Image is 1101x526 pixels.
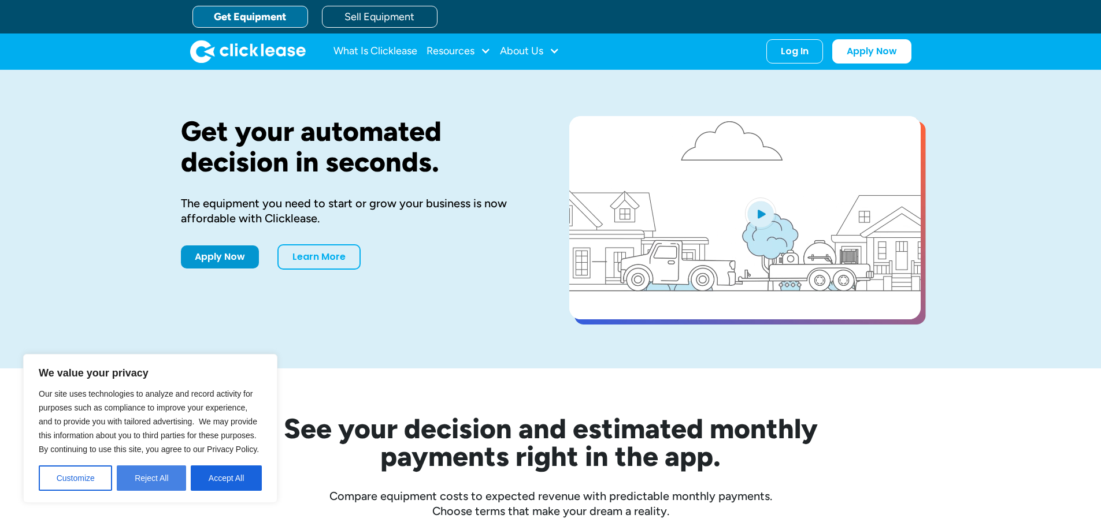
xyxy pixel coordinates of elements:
[181,488,921,518] div: Compare equipment costs to expected revenue with predictable monthly payments. Choose terms that ...
[781,46,809,57] div: Log In
[181,116,532,177] h1: Get your automated decision in seconds.
[322,6,438,28] a: Sell Equipment
[277,244,361,270] a: Learn More
[832,39,911,64] a: Apply Now
[745,197,776,230] img: Blue play button logo on a light blue circular background
[227,415,874,470] h2: See your decision and estimated monthly payments right in the app.
[39,366,262,380] p: We value your privacy
[333,40,417,63] a: What Is Clicklease
[190,40,306,63] a: home
[191,465,262,491] button: Accept All
[190,40,306,63] img: Clicklease logo
[500,40,559,63] div: About Us
[192,6,308,28] a: Get Equipment
[23,354,277,503] div: We value your privacy
[427,40,491,63] div: Resources
[39,465,112,491] button: Customize
[181,196,532,226] div: The equipment you need to start or grow your business is now affordable with Clicklease.
[117,465,186,491] button: Reject All
[181,245,259,268] a: Apply Now
[569,116,921,319] a: open lightbox
[39,389,259,454] span: Our site uses technologies to analyze and record activity for purposes such as compliance to impr...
